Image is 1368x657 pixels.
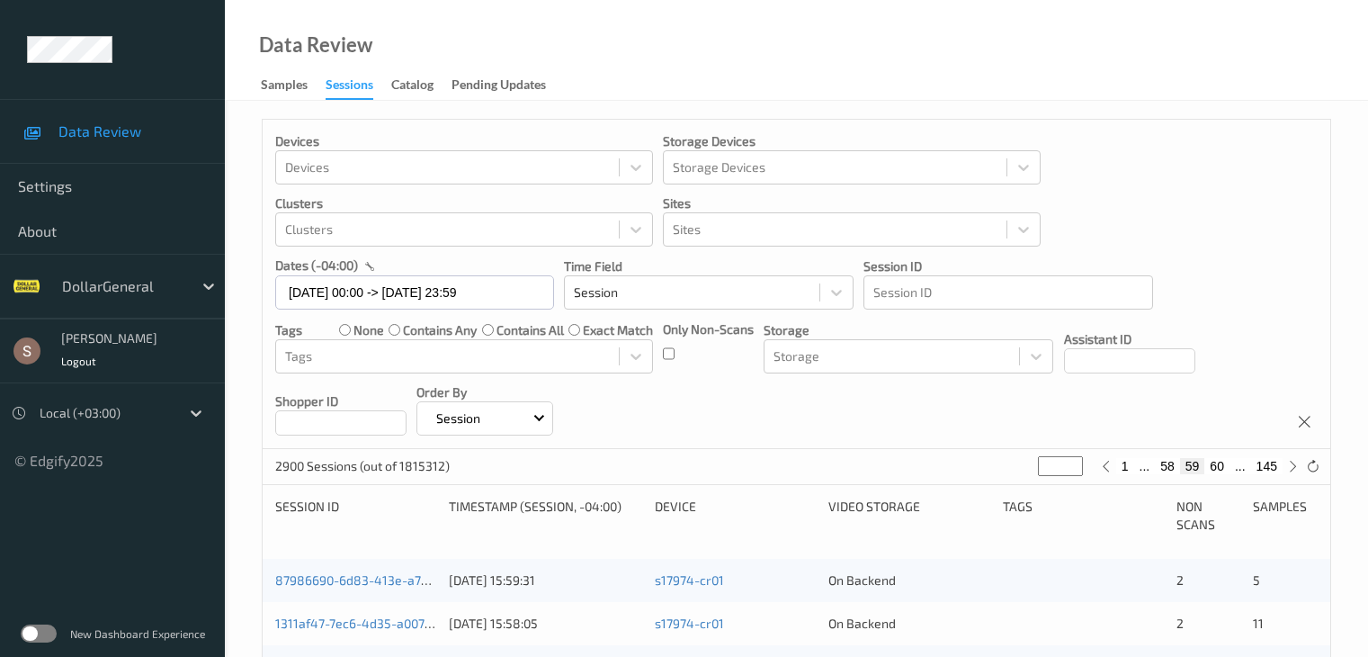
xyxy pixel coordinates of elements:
a: Samples [261,73,326,98]
a: s17974-cr01 [655,616,724,631]
p: Shopper ID [275,392,407,410]
button: 60 [1204,458,1229,474]
div: Catalog [391,76,434,98]
div: Sessions [326,76,373,100]
div: [DATE] 15:58:05 [449,615,642,633]
div: Video Storage [828,498,989,534]
a: Sessions [326,73,391,100]
p: dates (-04:00) [275,256,358,274]
div: Timestamp (Session, -04:00) [449,498,642,534]
a: 87986690-6d83-413e-a75a-5c5113041da5 [275,572,522,588]
p: 2900 Sessions (out of 1815312) [275,457,450,475]
div: [DATE] 15:59:31 [449,571,642,589]
div: Samples [261,76,308,98]
div: Data Review [259,36,372,54]
p: Storage Devices [663,132,1041,150]
label: contains any [403,321,477,339]
div: Pending Updates [452,76,546,98]
button: 145 [1251,458,1283,474]
button: ... [1229,458,1251,474]
div: Session ID [275,498,436,534]
span: 11 [1253,616,1264,631]
p: Assistant ID [1064,330,1195,348]
p: Devices [275,132,653,150]
p: Storage [764,321,1053,339]
a: Catalog [391,73,452,98]
button: ... [1134,458,1156,474]
p: Tags [275,321,302,339]
div: Samples [1253,498,1318,534]
div: Tags [1003,498,1164,534]
span: 5 [1253,572,1260,588]
p: Sites [663,194,1041,212]
span: 2 [1176,572,1184,588]
p: Only Non-Scans [663,320,754,338]
span: 2 [1176,616,1184,631]
div: Non Scans [1176,498,1241,534]
p: Session [430,409,487,427]
div: Device [655,498,816,534]
button: 1 [1116,458,1134,474]
label: none [353,321,384,339]
div: On Backend [828,571,989,589]
p: Order By [416,383,553,401]
label: contains all [496,321,564,339]
p: Time Field [564,257,854,275]
div: On Backend [828,615,989,633]
button: 58 [1155,458,1180,474]
button: 59 [1180,458,1205,474]
a: s17974-cr01 [655,572,724,588]
a: Pending Updates [452,73,564,98]
a: 1311af47-7ec6-4d35-a007-4fad0bcd7811 [275,616,510,631]
p: Clusters [275,194,653,212]
p: Session ID [863,257,1153,275]
label: exact match [583,321,653,339]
